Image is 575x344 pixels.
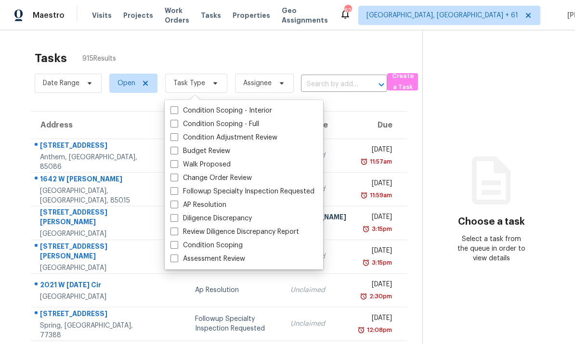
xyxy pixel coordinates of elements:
[233,11,270,20] span: Properties
[282,6,328,25] span: Geo Assignments
[362,224,370,234] img: Overdue Alarm Icon
[33,11,65,20] span: Maestro
[40,174,153,186] div: 1642 W [PERSON_NAME]
[458,217,525,227] h3: Choose a task
[170,106,272,115] label: Condition Scoping - Interior
[123,11,153,20] span: Projects
[40,229,153,239] div: [GEOGRAPHIC_DATA]
[360,157,368,166] img: Overdue Alarm Icon
[290,319,346,329] div: Unclaimed
[362,313,392,325] div: [DATE]
[170,160,231,169] label: Walk Proposed
[170,133,277,142] label: Condition Adjustment Review
[170,200,226,210] label: AP Resolution
[365,325,392,335] div: 12:08pm
[344,6,351,15] div: 624
[370,224,392,234] div: 3:15pm
[40,280,153,292] div: 2021 W [DATE] Cir
[375,78,388,91] button: Open
[170,214,252,223] label: Diligence Discrepancy
[40,207,153,229] div: [STREET_ADDRESS][PERSON_NAME]
[357,325,365,335] img: Overdue Alarm Icon
[170,227,299,237] label: Review Diligence Discrepancy Report
[170,254,245,264] label: Assessment Review
[370,258,392,268] div: 3:15pm
[367,292,392,301] div: 2:30pm
[82,54,116,64] span: 915 Results
[362,212,392,224] div: [DATE]
[362,280,392,292] div: [DATE]
[92,11,112,20] span: Visits
[40,242,153,263] div: [STREET_ADDRESS][PERSON_NAME]
[40,321,153,340] div: Spring, [GEOGRAPHIC_DATA], 77388
[35,53,67,63] h2: Tasks
[366,11,518,20] span: [GEOGRAPHIC_DATA], [GEOGRAPHIC_DATA] + 61
[40,186,153,205] div: [GEOGRAPHIC_DATA], [GEOGRAPHIC_DATA], 85015
[354,112,407,139] th: Due
[40,292,153,302] div: [GEOGRAPHIC_DATA]
[170,146,230,156] label: Budget Review
[362,178,392,191] div: [DATE]
[40,140,153,153] div: [STREET_ADDRESS]
[170,173,252,183] label: Change Order Review
[40,263,153,273] div: [GEOGRAPHIC_DATA]
[368,157,392,166] div: 11:57am
[368,191,392,200] div: 11:59am
[40,309,153,321] div: [STREET_ADDRESS]
[360,191,368,200] img: Overdue Alarm Icon
[457,234,525,263] div: Select a task from the queue in order to view details
[301,77,360,92] input: Search by address
[243,78,272,88] span: Assignee
[362,145,392,157] div: [DATE]
[195,314,275,333] div: Followup Specialty Inspection Requested
[362,246,392,258] div: [DATE]
[360,292,367,301] img: Overdue Alarm Icon
[40,153,153,172] div: Anthem, [GEOGRAPHIC_DATA], 85086
[362,258,370,268] img: Overdue Alarm Icon
[173,78,205,88] span: Task Type
[31,112,160,139] th: Address
[43,78,79,88] span: Date Range
[118,78,135,88] span: Open
[165,6,189,25] span: Work Orders
[195,285,275,295] div: Ap Resolution
[290,285,346,295] div: Unclaimed
[160,112,187,139] th: HPM
[170,187,314,196] label: Followup Specialty Inspection Requested
[392,71,413,93] span: Create a Task
[201,12,221,19] span: Tasks
[170,241,243,250] label: Condition Scoping
[387,73,418,90] button: Create a Task
[170,119,259,129] label: Condition Scoping - Full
